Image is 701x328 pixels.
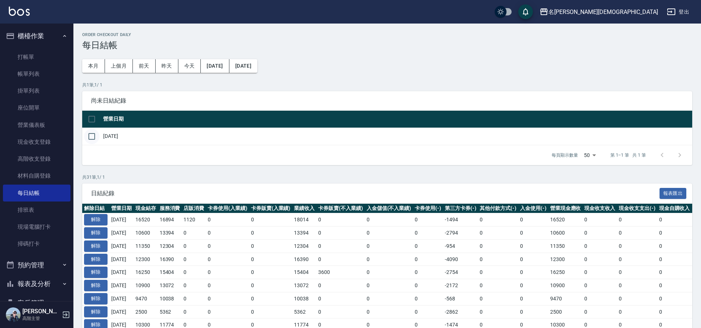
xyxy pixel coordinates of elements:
td: 0 [617,279,657,292]
td: 0 [206,239,249,253]
td: 0 [249,227,293,240]
td: 0 [518,253,548,266]
td: -2862 [443,305,478,318]
button: 預約管理 [3,256,70,275]
td: 0 [582,266,617,279]
button: 今天 [178,59,201,73]
td: 0 [413,253,443,266]
td: 0 [478,305,518,318]
td: 12300 [134,253,158,266]
td: 0 [365,279,413,292]
button: 上個月 [105,59,133,73]
td: 0 [518,227,548,240]
th: 營業日期 [109,204,134,213]
td: 0 [413,227,443,240]
td: 0 [206,253,249,266]
button: 解除 [84,254,108,265]
td: 0 [249,239,293,253]
td: 0 [182,227,206,240]
td: [DATE] [109,227,134,240]
td: 0 [617,253,657,266]
button: 解除 [84,214,108,225]
td: 16894 [158,213,182,227]
td: 0 [365,239,413,253]
button: 解除 [84,227,108,239]
td: 0 [249,266,293,279]
td: 0 [582,227,617,240]
button: 解除 [84,267,108,278]
td: 0 [657,292,692,305]
td: 0 [657,305,692,318]
a: 帳單列表 [3,65,70,82]
td: 18014 [292,213,316,227]
td: 0 [617,239,657,253]
td: 0 [617,227,657,240]
td: 0 [249,305,293,318]
th: 其他付款方式(-) [478,204,518,213]
button: 前天 [133,59,156,73]
th: 第三方卡券(-) [443,204,478,213]
a: 每日結帳 [3,185,70,202]
button: 解除 [84,306,108,318]
td: -4090 [443,253,478,266]
td: 0 [316,305,365,318]
th: 店販消費 [182,204,206,213]
td: 0 [206,292,249,305]
td: 0 [316,239,365,253]
td: 16520 [548,213,583,227]
td: 0 [413,213,443,227]
td: 15404 [158,266,182,279]
td: 0 [249,253,293,266]
td: -1494 [443,213,478,227]
button: 解除 [84,293,108,304]
td: [DATE] [109,292,134,305]
td: -2172 [443,279,478,292]
a: 營業儀表板 [3,117,70,133]
td: [DATE] [109,239,134,253]
td: [DATE] [109,253,134,266]
td: 0 [478,279,518,292]
button: 櫃檯作業 [3,26,70,46]
td: [DATE] [109,279,134,292]
a: 座位開單 [3,99,70,116]
td: 0 [365,213,413,227]
td: 0 [657,239,692,253]
button: 解除 [84,240,108,252]
th: 現金結存 [134,204,158,213]
td: 0 [657,227,692,240]
td: 0 [206,213,249,227]
th: 營業現金應收 [548,204,583,213]
th: 現金收支收入 [582,204,617,213]
td: 0 [657,253,692,266]
td: 10900 [548,279,583,292]
td: 9470 [548,292,583,305]
td: 0 [518,279,548,292]
td: 0 [249,279,293,292]
a: 掛單列表 [3,82,70,99]
td: 0 [206,305,249,318]
td: 9470 [134,292,158,305]
a: 材料自購登錄 [3,167,70,184]
td: 16520 [134,213,158,227]
td: 12304 [292,239,316,253]
a: 高階收支登錄 [3,150,70,167]
td: 0 [365,266,413,279]
td: [DATE] [101,128,692,145]
td: 16250 [134,266,158,279]
td: 10900 [134,279,158,292]
a: 現場電腦打卡 [3,218,70,235]
td: 0 [617,266,657,279]
td: [DATE] [109,213,134,227]
td: 0 [617,305,657,318]
button: 客戶管理 [3,293,70,313]
th: 現金收支支出(-) [617,204,657,213]
td: 0 [657,279,692,292]
img: Person [6,307,21,322]
td: -2794 [443,227,478,240]
p: 高階主管 [22,315,60,322]
p: 每頁顯示數量 [552,152,578,158]
td: 12300 [548,253,583,266]
td: 12304 [158,239,182,253]
td: 0 [249,292,293,305]
td: -2754 [443,266,478,279]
